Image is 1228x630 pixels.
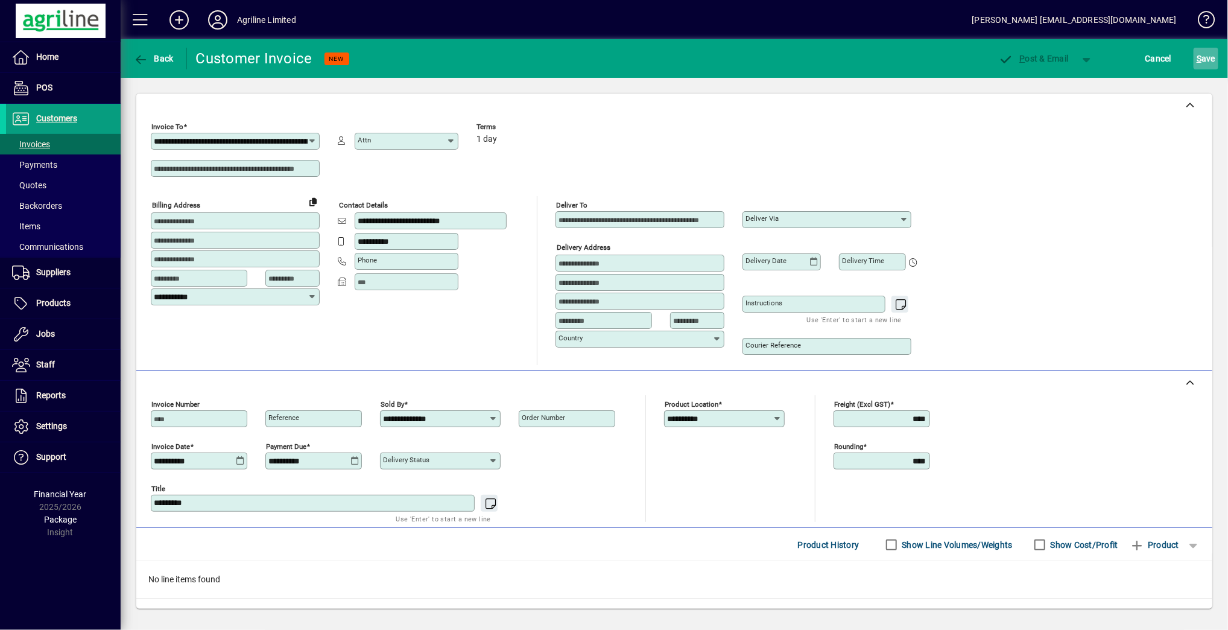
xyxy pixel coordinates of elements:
a: Knowledge Base [1189,2,1213,42]
span: Support [36,452,66,462]
span: Quotes [12,180,46,190]
mat-label: Freight (excl GST) [834,400,890,409]
mat-label: Courier Reference [745,341,801,349]
span: Settings [36,421,67,431]
a: Backorders [6,196,121,216]
button: Profile [198,9,237,31]
mat-label: Invoice To [151,122,183,131]
mat-label: Product location [665,400,718,409]
button: Post & Email [993,48,1075,69]
a: Suppliers [6,258,121,288]
button: Back [130,48,177,69]
a: POS [6,73,121,103]
span: S [1197,54,1201,63]
mat-label: Country [559,334,583,342]
label: Show Cost/Profit [1048,539,1118,551]
button: Product History [793,534,864,556]
span: Items [12,221,40,231]
a: Staff [6,350,121,380]
mat-label: Delivery date [745,256,786,265]
span: NEW [329,55,344,63]
mat-label: Delivery status [383,456,429,464]
button: Copy to Delivery address [303,192,323,211]
span: Cancel [1145,49,1172,68]
button: Product [1124,534,1185,556]
button: Save [1194,48,1218,69]
div: Agriline Limited [237,10,296,30]
div: No line items found [136,561,1212,598]
a: Settings [6,412,121,442]
span: Jobs [36,329,55,339]
span: Product [1130,535,1179,555]
a: Home [6,42,121,72]
a: Jobs [6,319,121,349]
span: Payments [12,160,57,170]
span: Reports [36,390,66,400]
span: Package [44,515,77,524]
mat-label: Sold by [381,400,404,409]
span: Communications [12,242,83,252]
a: Items [6,216,121,237]
div: Customer Invoice [196,49,312,68]
mat-label: Title [151,485,165,493]
span: Home [36,52,59,62]
span: Staff [36,360,55,369]
span: Financial Year [34,489,87,499]
a: Products [6,288,121,319]
a: Reports [6,381,121,411]
span: ost & Email [999,54,1069,63]
a: Support [6,442,121,472]
span: ave [1197,49,1215,68]
span: Customers [36,113,77,123]
mat-label: Invoice number [151,400,200,409]
mat-label: Rounding [834,442,863,451]
label: Show Line Volumes/Weights [900,539,1013,551]
mat-label: Deliver To [556,201,587,209]
mat-label: Instructions [745,299,782,307]
mat-label: Order number [522,413,565,422]
mat-label: Invoice date [151,442,190,451]
a: Payments [6,154,121,175]
a: Communications [6,237,121,257]
span: Product History [798,535,859,555]
mat-hint: Use 'Enter' to start a new line [807,313,902,326]
div: [PERSON_NAME] [EMAIL_ADDRESS][DOMAIN_NAME] [972,10,1177,30]
span: Suppliers [36,267,71,277]
mat-label: Delivery time [842,256,884,265]
a: Quotes [6,175,121,196]
span: P [1020,54,1025,63]
span: 1 day [476,135,497,144]
span: Backorders [12,201,62,211]
mat-label: Attn [358,136,371,144]
mat-hint: Use 'Enter' to start a new line [396,512,491,526]
span: Invoices [12,139,50,149]
mat-label: Reference [268,413,299,422]
span: POS [36,83,52,92]
span: Products [36,298,71,308]
app-page-header-button: Back [121,48,187,69]
span: Terms [476,123,549,131]
a: Invoices [6,134,121,154]
mat-label: Payment due [266,442,306,451]
button: Cancel [1142,48,1175,69]
mat-label: Deliver via [745,214,779,223]
button: Add [160,9,198,31]
mat-label: Phone [358,256,377,264]
span: Back [133,54,174,63]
